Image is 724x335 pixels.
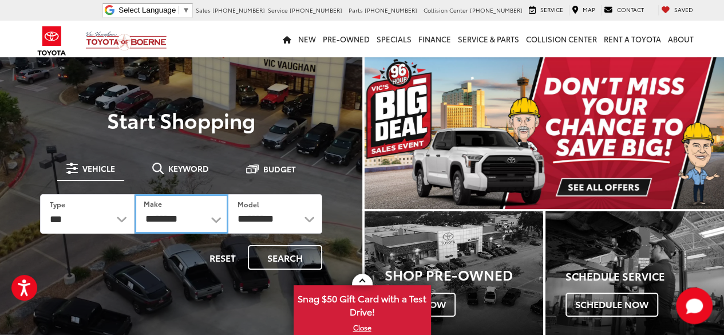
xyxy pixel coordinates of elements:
label: Type [50,199,65,209]
span: [PHONE_NUMBER] [365,6,417,14]
a: Rent a Toyota [600,21,664,57]
span: Map [583,5,595,14]
span: Budget [263,165,296,173]
img: Vic Vaughan Toyota of Boerne [85,31,167,51]
a: Service [526,5,566,15]
a: New [295,21,319,57]
img: Toyota [30,22,73,60]
svg: Start Chat [676,287,713,324]
span: [PHONE_NUMBER] [212,6,265,14]
span: [PHONE_NUMBER] [290,6,342,14]
span: [PHONE_NUMBER] [470,6,523,14]
button: Search [248,245,322,270]
span: ▼ [182,6,189,14]
span: Collision Center [424,6,468,14]
span: Snag $50 Gift Card with a Test Drive! [295,286,430,321]
span: Vehicle [82,164,115,172]
span: Service [540,5,563,14]
a: Collision Center [523,21,600,57]
span: Select Language [118,6,176,14]
a: Contact [601,5,647,15]
a: Specials [373,21,415,57]
h3: Shop Pre-Owned [385,267,543,282]
h4: Schedule Service [565,271,724,282]
a: Select Language​ [118,6,189,14]
button: Toggle Chat Window [676,287,713,324]
p: Start Shopping [24,108,338,131]
span: Contact [617,5,644,14]
span: Service [268,6,288,14]
span: Parts [349,6,363,14]
a: Finance [415,21,454,57]
span: Saved [674,5,693,14]
a: About [664,21,697,57]
span: Sales [196,6,211,14]
a: Map [569,5,598,15]
span: Keyword [168,164,209,172]
a: Service & Parts: Opens in a new tab [454,21,523,57]
a: My Saved Vehicles [658,5,696,15]
label: Model [238,199,259,209]
span: Schedule Now [565,293,658,317]
a: Pre-Owned [319,21,373,57]
button: Reset [200,245,246,270]
label: Make [144,199,162,208]
a: Home [279,21,295,57]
